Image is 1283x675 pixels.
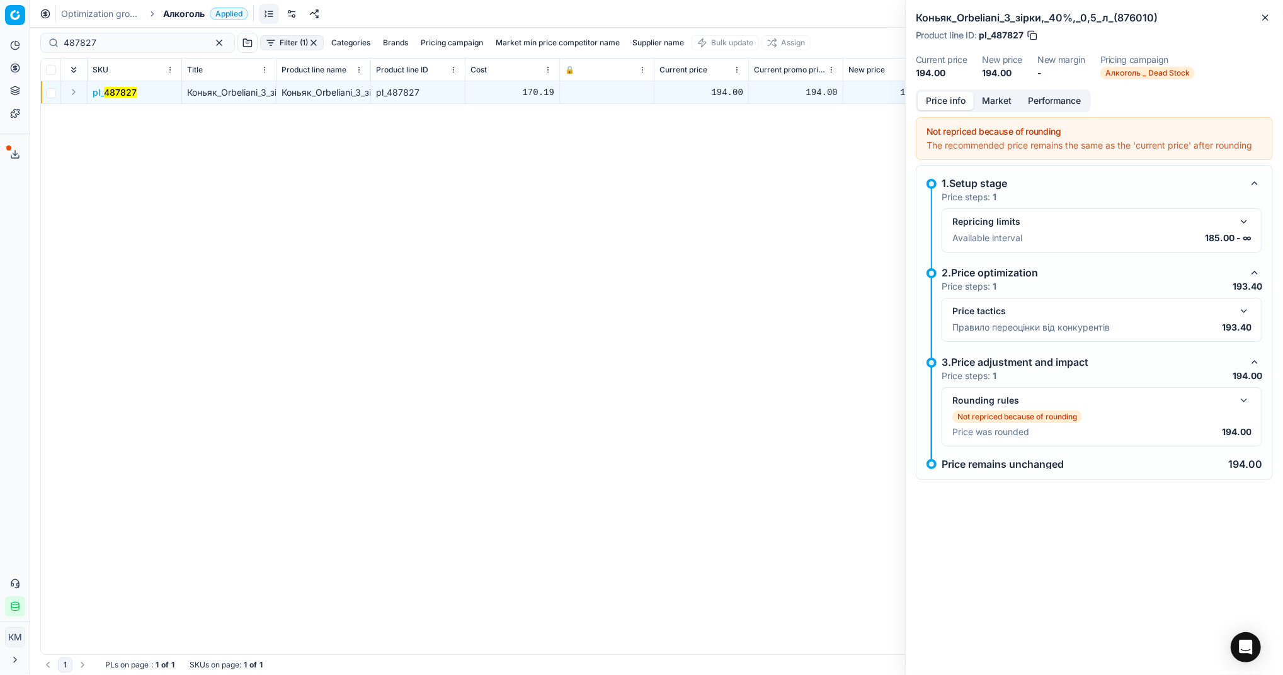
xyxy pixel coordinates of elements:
strong: 1 [244,660,247,670]
span: Applied [210,8,248,20]
p: 193.40 [1222,321,1252,334]
div: Rounding rules [952,394,1231,407]
dd: 194.00 [982,67,1022,79]
button: Performance [1020,92,1089,110]
button: Categories [326,35,375,50]
div: pl_487827 [376,86,460,99]
dt: Current price [916,55,967,64]
a: Optimization groups [61,8,142,20]
button: Market [974,92,1020,110]
strong: 1 [156,660,159,670]
span: Product line ID : [916,31,976,40]
div: Not repriced because of rounding [927,125,1262,138]
div: : [105,660,174,670]
span: SKU [93,65,108,75]
h2: Коньяк_Orbeliani_3_зірки,_40%,_0,5_л_(876010) [916,10,1273,25]
strong: of [249,660,257,670]
div: Коньяк_Orbeliani_3_зірки,_40%,_0,5_л_(876010) [282,86,365,99]
div: 2.Price optimization [942,265,1242,280]
button: Go to previous page [40,657,55,672]
span: Cost [470,65,487,75]
span: КM [6,628,25,647]
strong: 1 [993,191,996,202]
div: 194.00 [848,86,932,99]
p: Not repriced because of rounding [957,412,1077,422]
p: Price steps: [942,280,996,293]
button: Brands [378,35,413,50]
strong: 1 [993,370,996,381]
button: Price info [918,92,974,110]
span: Current price [659,65,707,75]
span: Product line name [282,65,346,75]
strong: 1 [259,660,263,670]
button: Expand [66,84,81,99]
button: Go to next page [75,657,90,672]
input: Search by SKU or title [64,37,202,49]
div: Repricing limits [952,215,1231,228]
dt: New margin [1037,55,1085,64]
span: АлкогольApplied [163,8,248,20]
div: 1.Setup stage [942,176,1242,191]
span: pl_487827 [979,29,1024,42]
span: PLs on page [105,660,149,670]
dt: New price [982,55,1022,64]
div: Price tactics [952,305,1231,317]
span: Title [187,65,203,75]
button: Pricing campaign [416,35,488,50]
span: SKUs on page : [190,660,241,670]
dd: 194.00 [916,67,967,79]
span: 🔒 [565,65,574,75]
p: Price steps: [942,191,996,203]
p: Available interval [952,232,1022,244]
strong: 1 [993,281,996,292]
div: Open Intercom Messenger [1231,632,1261,662]
dt: Pricing campaign [1100,55,1195,64]
p: 194.00 [1222,426,1252,438]
span: Current promo price [754,65,825,75]
div: 170.19 [470,86,554,99]
button: КM [5,627,25,647]
p: 194.00 [1228,459,1262,469]
strong: of [161,660,169,670]
nav: pagination [40,657,90,672]
dd: - [1037,67,1085,79]
button: Bulk update [692,35,759,50]
p: Правило переоцінки від конкурентів [952,321,1110,334]
button: Supplier name [627,35,689,50]
p: Price remains unchanged [942,459,1064,469]
button: pl_487827 [93,86,137,99]
button: Expand all [66,62,81,77]
p: Price steps: [942,370,996,382]
span: New price [848,65,885,75]
span: Коньяк_Orbeliani_3_зірки,_40%,_0,5_л_(876010) [187,87,388,98]
button: Assign [761,35,811,50]
p: 185.00 - ∞ [1205,232,1252,244]
mark: 487827 [104,87,137,98]
div: The recommended price remains the same as the 'current price' after rounding [927,139,1262,152]
button: 1 [58,657,72,672]
span: Алкоголь _ Dead Stock [1100,67,1195,79]
button: Market min price competitor name [491,35,625,50]
div: 194.00 [754,86,838,99]
p: 193.40 [1233,280,1262,293]
p: Price was rounded [952,426,1029,438]
strong: 1 [171,660,174,670]
span: pl_ [93,86,137,99]
span: Алкоголь [163,8,205,20]
div: 194.00 [659,86,743,99]
nav: breadcrumb [61,8,248,20]
p: 194.00 [1233,370,1262,382]
button: Filter (1) [260,35,324,50]
span: Product line ID [376,65,428,75]
div: 3.Price adjustment and impact [942,355,1242,370]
